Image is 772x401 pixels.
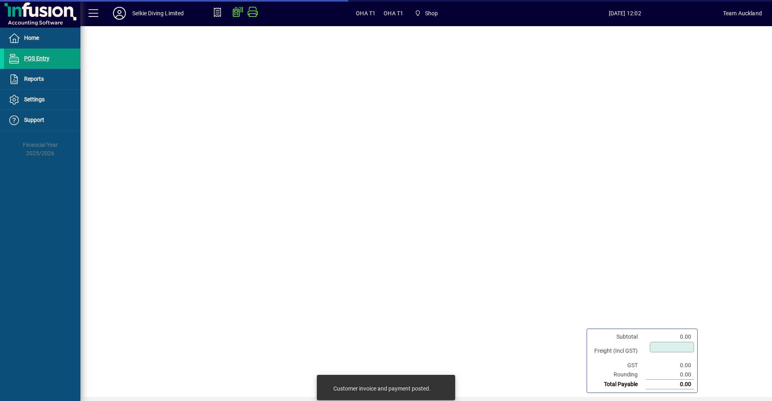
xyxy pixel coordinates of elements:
span: OHA T1 [356,7,376,20]
td: Freight (Incl GST) [590,341,646,361]
button: Profile [107,6,132,21]
a: Settings [4,90,80,110]
td: 0.00 [646,370,694,380]
span: Reports [24,76,44,82]
td: 0.00 [646,332,694,341]
div: Team Auckland [723,7,762,20]
a: Reports [4,69,80,89]
td: 0.00 [646,380,694,389]
a: Support [4,110,80,130]
span: [DATE] 12:02 [527,7,723,20]
span: Home [24,35,39,41]
td: Subtotal [590,332,646,341]
a: Home [4,28,80,48]
td: Rounding [590,370,646,380]
div: Customer invoice and payment posted. [333,385,431,393]
div: Selkie Diving Limited [132,7,184,20]
span: POS Entry [24,55,49,62]
span: Support [24,117,44,123]
span: OHA T1 [384,7,403,20]
span: Shop [411,6,441,21]
span: Shop [425,7,438,20]
td: 0.00 [646,361,694,370]
span: Settings [24,96,45,103]
td: Total Payable [590,380,646,389]
td: GST [590,361,646,370]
